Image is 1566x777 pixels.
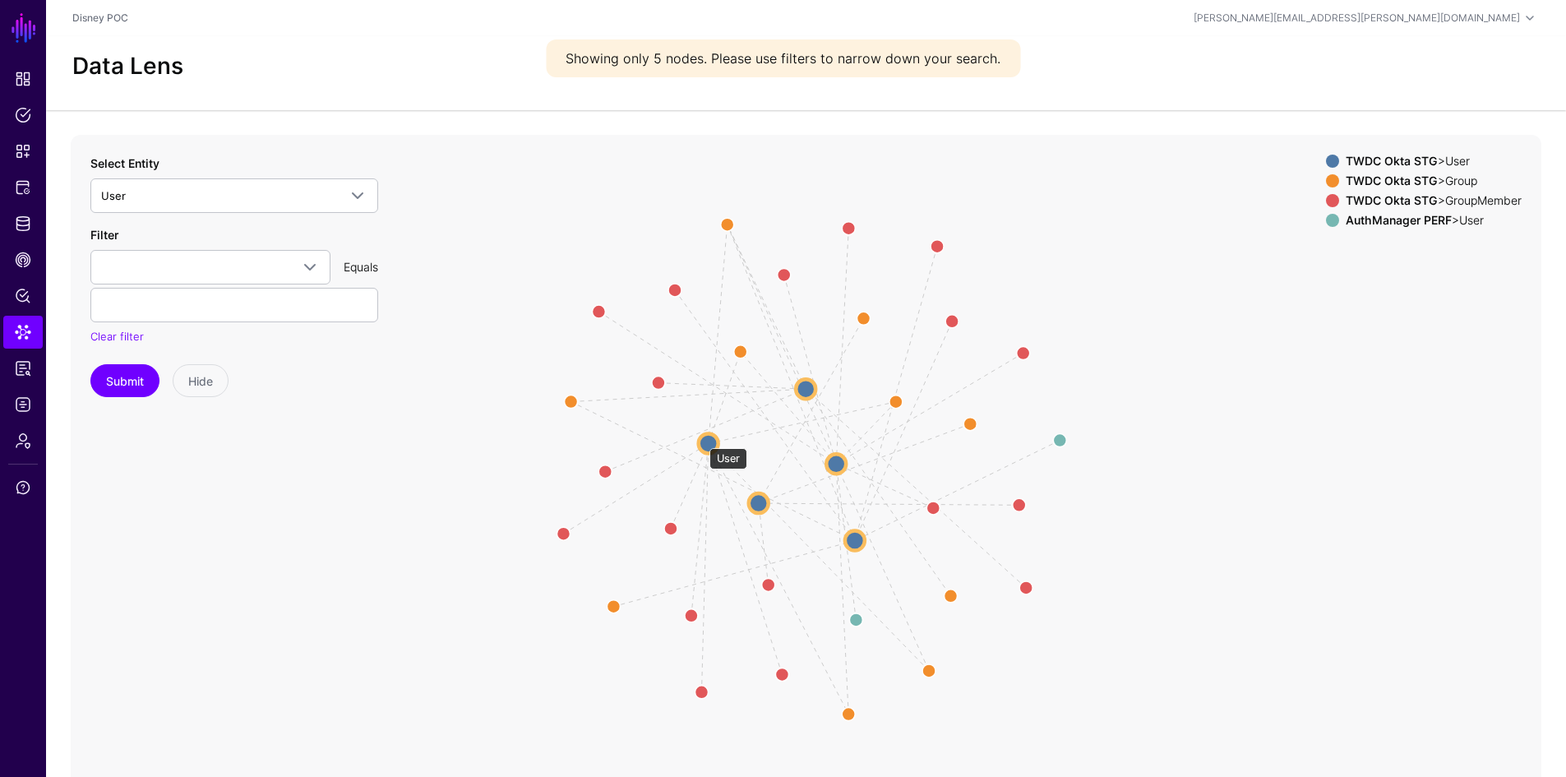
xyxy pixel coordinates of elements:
[3,62,43,95] a: Dashboard
[15,288,31,304] span: Policy Lens
[15,215,31,232] span: Identity Data Fabric
[546,39,1020,77] div: Showing only 5 nodes. Please use filters to narrow down your search.
[3,243,43,276] a: CAEP Hub
[173,364,229,397] button: Hide
[90,155,159,172] label: Select Entity
[1194,11,1520,25] div: [PERSON_NAME][EMAIL_ADDRESS][PERSON_NAME][DOMAIN_NAME]
[3,99,43,132] a: Policies
[1342,155,1525,168] div: > User
[3,352,43,385] a: Reports
[1346,213,1452,227] strong: AuthManager PERF
[101,189,126,202] span: User
[3,171,43,204] a: Protected Systems
[3,207,43,240] a: Identity Data Fabric
[1342,214,1525,227] div: > User
[1342,174,1525,187] div: > Group
[15,107,31,123] span: Policies
[1346,173,1438,187] strong: TWDC Okta STG
[15,252,31,268] span: CAEP Hub
[3,388,43,421] a: Logs
[90,330,144,343] a: Clear filter
[10,10,38,46] a: SGNL
[72,12,128,24] a: Disney POC
[3,135,43,168] a: Snippets
[3,316,43,349] a: Data Lens
[72,53,183,81] h2: Data Lens
[1342,194,1525,207] div: > GroupMember
[15,324,31,340] span: Data Lens
[15,479,31,496] span: Support
[1346,154,1438,168] strong: TWDC Okta STG
[15,179,31,196] span: Protected Systems
[15,360,31,377] span: Reports
[709,448,747,469] div: User
[90,364,159,397] button: Submit
[15,71,31,87] span: Dashboard
[15,432,31,449] span: Admin
[15,396,31,413] span: Logs
[90,226,118,243] label: Filter
[1346,193,1438,207] strong: TWDC Okta STG
[3,280,43,312] a: Policy Lens
[337,258,385,275] div: Equals
[15,143,31,160] span: Snippets
[3,424,43,457] a: Admin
